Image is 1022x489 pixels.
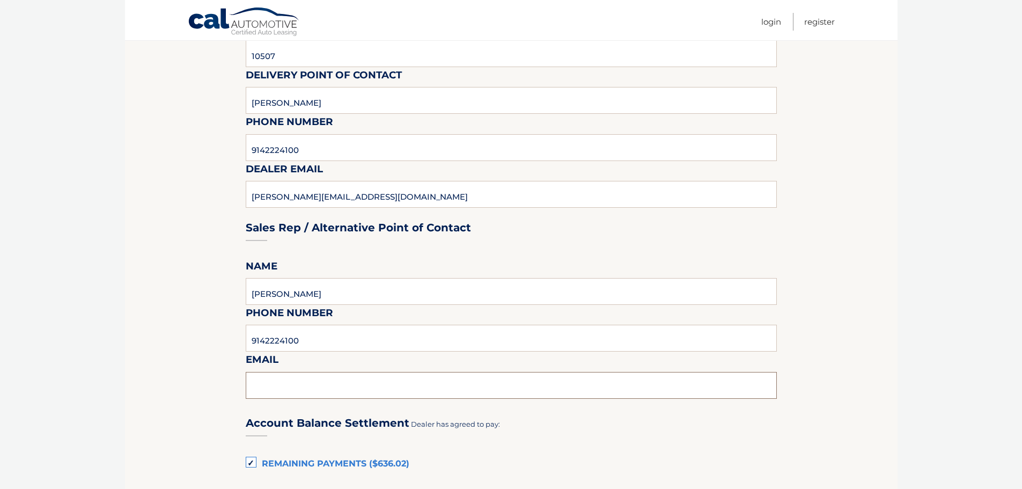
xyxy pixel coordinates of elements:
label: Dealer Email [246,161,323,181]
label: Remaining Payments ($636.02) [246,454,777,475]
label: Delivery Point of Contact [246,67,402,87]
h3: Account Balance Settlement [246,417,409,430]
label: Name [246,258,277,278]
label: Phone Number [246,305,333,325]
a: Register [804,13,835,31]
label: Email [246,352,278,371]
h3: Sales Rep / Alternative Point of Contact [246,221,471,235]
a: Cal Automotive [188,7,300,38]
a: Login [761,13,781,31]
label: Phone Number [246,114,333,134]
span: Dealer has agreed to pay: [411,420,500,428]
